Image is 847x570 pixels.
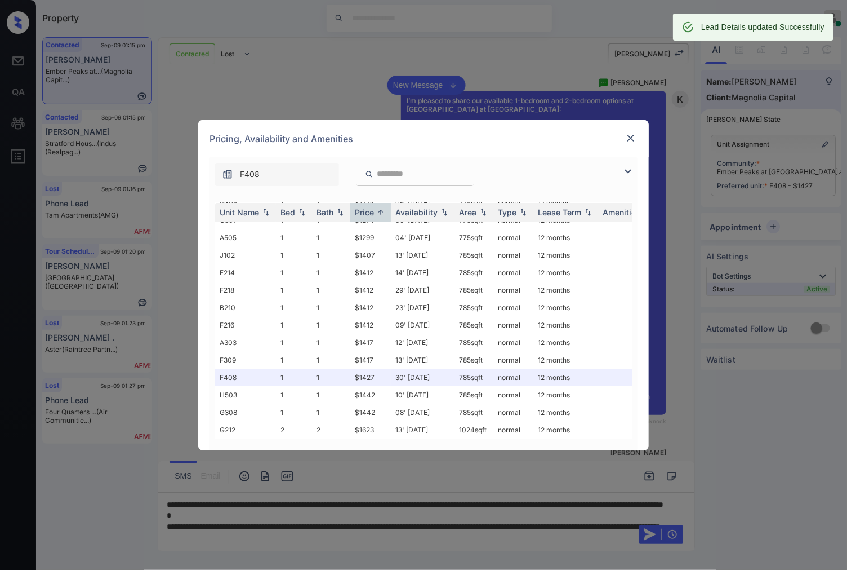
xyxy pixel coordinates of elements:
[493,421,533,439] td: normal
[391,421,454,439] td: 13' [DATE]
[454,369,493,386] td: 785 sqft
[215,229,276,246] td: A505
[395,207,438,217] div: Availability
[198,120,649,157] div: Pricing, Availability and Amenities
[454,264,493,281] td: 785 sqft
[312,246,350,264] td: 1
[533,369,598,386] td: 12 months
[454,229,493,246] td: 775 sqft
[533,281,598,299] td: 12 months
[350,334,391,351] td: $1417
[454,246,493,264] td: 785 sqft
[625,132,636,144] img: close
[533,229,598,246] td: 12 months
[391,404,454,421] td: 08' [DATE]
[276,316,312,334] td: 1
[222,169,233,180] img: icon-zuma
[280,207,295,217] div: Bed
[260,208,271,216] img: sorting
[391,281,454,299] td: 29' [DATE]
[493,386,533,404] td: normal
[621,165,635,178] img: icon-zuma
[350,369,391,386] td: $1427
[454,386,493,404] td: 785 sqft
[355,207,374,217] div: Price
[276,404,312,421] td: 1
[276,369,312,386] td: 1
[459,207,476,217] div: Area
[312,299,350,316] td: 1
[350,316,391,334] td: $1412
[350,351,391,369] td: $1417
[215,194,276,211] td: G305
[215,421,276,439] td: G212
[312,229,350,246] td: 1
[365,169,373,179] img: icon-zuma
[478,208,489,216] img: sorting
[533,386,598,404] td: 12 months
[533,299,598,316] td: 12 months
[493,334,533,351] td: normal
[533,439,598,456] td: 12 months
[533,404,598,421] td: 12 months
[533,246,598,264] td: 12 months
[391,351,454,369] td: 13' [DATE]
[350,229,391,246] td: $1299
[454,299,493,316] td: 785 sqft
[454,404,493,421] td: 785 sqft
[701,17,824,37] div: Lead Details updated Successfully
[215,351,276,369] td: F309
[312,439,350,456] td: 2
[350,386,391,404] td: $1442
[276,281,312,299] td: 1
[215,281,276,299] td: F218
[375,208,386,216] img: sorting
[493,229,533,246] td: normal
[493,439,533,456] td: normal
[493,246,533,264] td: normal
[350,421,391,439] td: $1623
[538,207,581,217] div: Lease Term
[215,369,276,386] td: F408
[454,281,493,299] td: 785 sqft
[454,439,493,456] td: 1042 sqft
[276,299,312,316] td: 1
[215,386,276,404] td: H503
[215,264,276,281] td: F214
[391,439,454,456] td: 07' [DATE]
[276,439,312,456] td: 2
[312,334,350,351] td: 1
[215,404,276,421] td: G308
[350,404,391,421] td: $1442
[391,246,454,264] td: 13' [DATE]
[276,229,312,246] td: 1
[454,351,493,369] td: 785 sqft
[391,386,454,404] td: 10' [DATE]
[518,208,529,216] img: sorting
[493,351,533,369] td: normal
[493,299,533,316] td: normal
[498,207,516,217] div: Type
[215,246,276,264] td: J102
[493,404,533,421] td: normal
[350,264,391,281] td: $1412
[312,316,350,334] td: 1
[493,369,533,386] td: normal
[454,334,493,351] td: 785 sqft
[220,207,259,217] div: Unit Name
[603,207,640,217] div: Amenities
[493,281,533,299] td: normal
[350,246,391,264] td: $1407
[276,421,312,439] td: 2
[276,334,312,351] td: 1
[391,369,454,386] td: 30' [DATE]
[454,316,493,334] td: 785 sqft
[350,281,391,299] td: $1412
[312,386,350,404] td: 1
[276,386,312,404] td: 1
[215,299,276,316] td: B210
[312,421,350,439] td: 2
[335,208,346,216] img: sorting
[316,207,333,217] div: Bath
[533,316,598,334] td: 12 months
